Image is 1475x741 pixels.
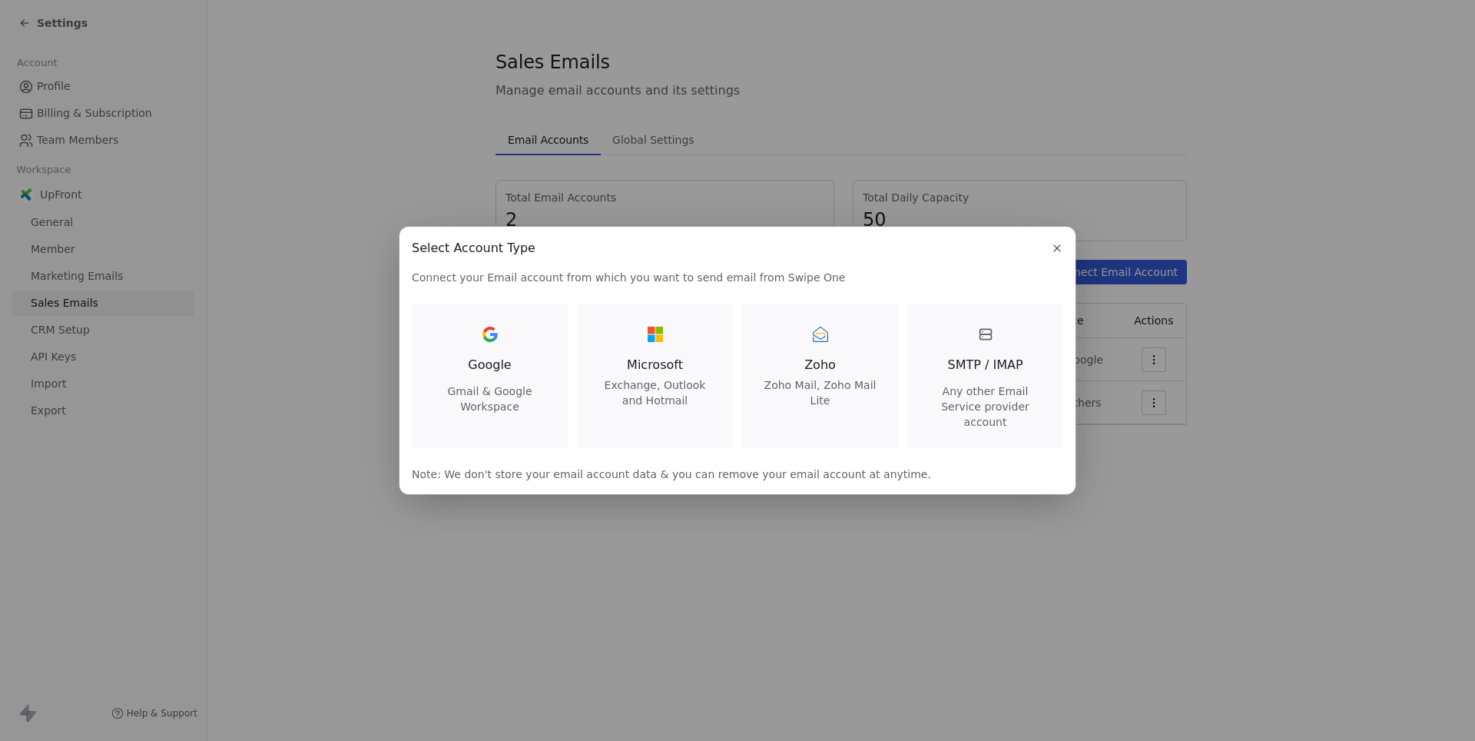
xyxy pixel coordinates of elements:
[468,356,511,374] span: Google
[430,384,549,414] span: Gmail & Google Workspace
[595,356,714,374] span: Microsoft
[761,356,880,374] span: Zoho
[412,467,1063,482] span: Note: We don't store your email account data & you can remove your email account at anytime.
[595,377,714,408] span: Exchange, Outlook and Hotmail
[412,270,1063,285] span: Connect your Email account from which you want to send email from Swipe One
[412,239,535,258] span: Select Account Type
[926,384,1045,430] span: Any other Email Service provider account
[761,377,880,408] span: Zoho Mail, Zoho Mail Lite
[947,356,1023,374] span: SMTP / IMAP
